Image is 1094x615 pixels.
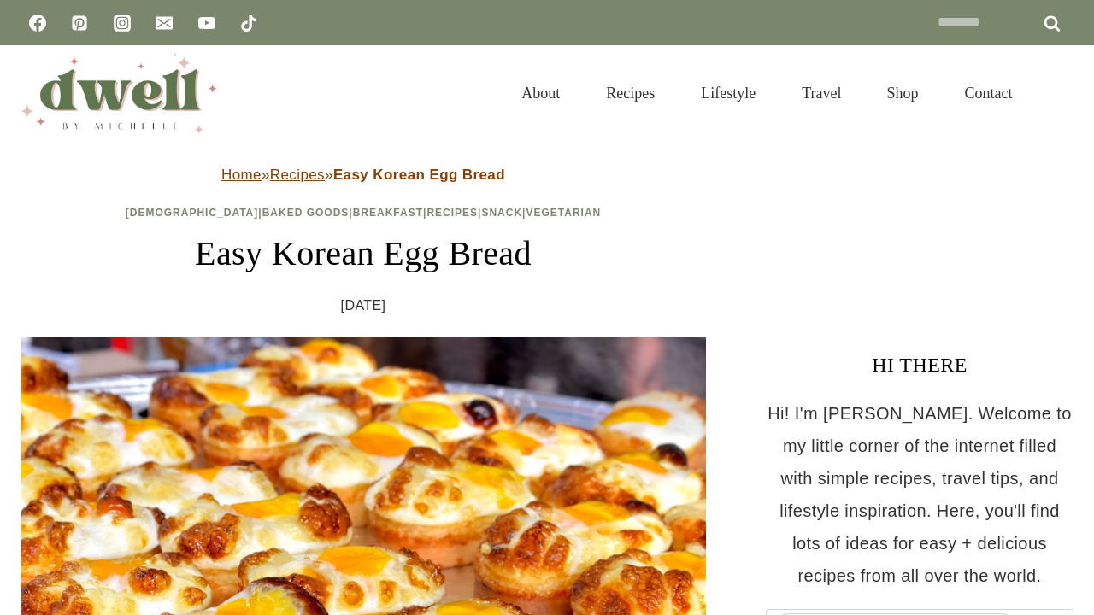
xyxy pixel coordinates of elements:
strong: Easy Korean Egg Bread [333,167,505,183]
a: Lifestyle [678,63,779,123]
a: [DEMOGRAPHIC_DATA] [126,207,259,219]
a: Baked Goods [262,207,350,219]
a: YouTube [190,6,224,40]
a: Shop [864,63,942,123]
a: Contact [942,63,1036,123]
h3: HI THERE [766,349,1073,380]
a: Facebook [21,6,55,40]
a: About [498,63,583,123]
a: Breakfast [353,207,423,219]
a: Email [147,6,181,40]
span: » » [221,167,505,183]
a: Vegetarian [526,207,601,219]
nav: Primary Navigation [498,63,1036,123]
p: Hi! I'm [PERSON_NAME]. Welcome to my little corner of the internet filled with simple recipes, tr... [766,397,1073,592]
img: DWELL by michelle [21,54,217,132]
h1: Easy Korean Egg Bread [21,228,706,279]
a: Recipes [583,63,678,123]
a: TikTok [232,6,266,40]
a: Instagram [105,6,139,40]
span: | | | | | [126,207,602,219]
a: Recipes [270,167,325,183]
time: [DATE] [341,293,386,319]
a: Snack [481,207,522,219]
a: Travel [779,63,864,123]
a: Home [221,167,262,183]
button: View Search Form [1044,79,1073,108]
a: Pinterest [62,6,97,40]
a: Recipes [426,207,478,219]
